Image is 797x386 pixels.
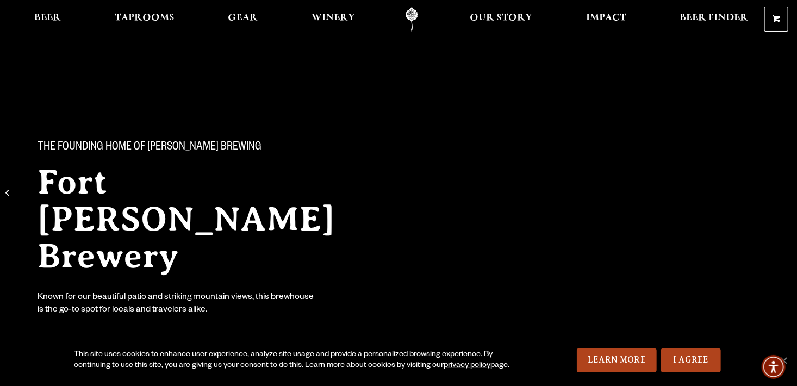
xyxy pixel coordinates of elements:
div: This site uses cookies to enhance user experience, analyze site usage and provide a personalized ... [74,350,520,371]
span: Beer [34,14,61,22]
h2: Fort [PERSON_NAME] Brewery [38,164,377,275]
span: Gear [228,14,258,22]
a: Impact [579,7,633,32]
div: Known for our beautiful patio and striking mountain views, this brewhouse is the go-to spot for l... [38,292,316,317]
a: Beer [27,7,68,32]
span: Winery [312,14,355,22]
a: I Agree [661,348,721,372]
span: Impact [586,14,626,22]
a: privacy policy [444,362,490,370]
span: The Founding Home of [PERSON_NAME] Brewing [38,141,261,155]
a: Our Story [463,7,539,32]
a: Learn More [577,348,657,372]
span: Beer Finder [680,14,749,22]
span: Taprooms [115,14,175,22]
a: Beer Finder [673,7,756,32]
a: Winery [304,7,362,32]
a: Gear [221,7,265,32]
a: Taprooms [108,7,182,32]
div: Accessibility Menu [762,355,786,379]
span: Our Story [470,14,532,22]
a: Odell Home [391,7,432,32]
